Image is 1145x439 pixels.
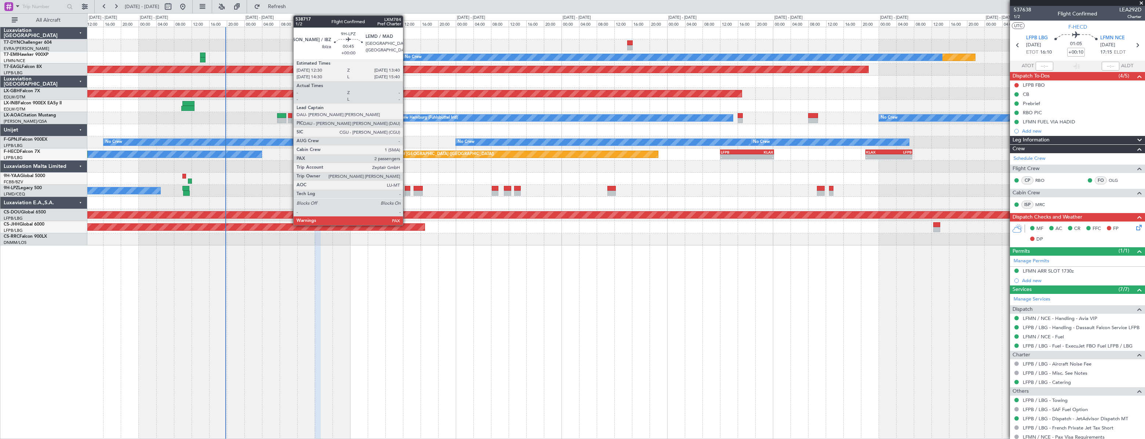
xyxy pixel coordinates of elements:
[1014,14,1031,20] span: 1/2
[139,20,156,27] div: 00:00
[4,155,23,161] a: LFPB/LBG
[456,20,473,27] div: 00:00
[332,20,350,27] div: 20:00
[4,150,20,154] span: F-HECD
[1013,285,1032,294] span: Services
[1119,247,1129,255] span: (1/1)
[866,155,889,159] div: -
[1023,406,1088,413] a: LFPB / LBG - SAF Fuel Option
[1013,387,1029,396] span: Others
[457,15,485,21] div: [DATE] - [DATE]
[826,20,844,27] div: 12:00
[866,150,889,154] div: KLAX
[526,20,544,27] div: 16:00
[1119,285,1129,293] span: (7/7)
[914,20,932,27] div: 08:00
[561,20,579,27] div: 00:00
[1014,6,1031,14] span: 537638
[1013,305,1033,314] span: Dispatch
[1035,201,1052,208] a: MRC
[105,137,122,148] div: No Crew
[262,4,292,9] span: Refresh
[4,186,42,190] a: 9H-LPZLegacy 500
[889,155,912,159] div: -
[125,3,159,10] span: [DATE] - [DATE]
[156,20,174,27] div: 04:00
[4,107,25,112] a: EDLW/DTM
[1023,379,1071,385] a: LFPB / LBG - Catering
[1022,277,1141,284] div: Add new
[262,20,280,27] div: 04:00
[174,20,192,27] div: 08:00
[597,20,614,27] div: 08:00
[579,20,597,27] div: 04:00
[756,20,773,27] div: 20:00
[897,20,914,27] div: 04:00
[1023,343,1133,349] a: LFPB / LBG - Fuel - ExecuJet FBO Fuel LFPB / LBG
[544,20,561,27] div: 20:00
[563,15,591,21] div: [DATE] - [DATE]
[4,210,46,215] a: CS-DOUGlobal 6500
[1023,334,1064,340] a: LFMN / NCE - Fuel
[1023,100,1040,107] div: Prebrief
[4,216,23,221] a: LFPB/LBG
[4,46,49,51] a: EVRA/[PERSON_NAME]
[4,191,25,197] a: LFMD/CEQ
[632,20,650,27] div: 16:00
[1119,14,1141,20] span: Charter
[1036,225,1043,233] span: MF
[1013,213,1082,222] span: Dispatch Checks and Weather
[1013,247,1030,256] span: Permits
[4,210,21,215] span: CS-DOU
[19,18,77,23] span: All Aircraft
[4,119,47,124] a: [PERSON_NAME]/QSA
[721,155,747,159] div: -
[22,1,65,12] input: Trip Number
[747,155,773,159] div: -
[4,234,47,239] a: CS-RRCFalcon 900LX
[1100,35,1125,42] span: LFMN NCE
[738,20,756,27] div: 16:00
[1002,20,1020,27] div: 04:00
[1013,165,1040,173] span: Flight Crew
[1093,225,1101,233] span: FFC
[1040,49,1052,56] span: 16:10
[1014,258,1049,265] a: Manage Permits
[880,15,908,21] div: [DATE] - [DATE]
[1068,23,1087,31] span: F-HECD
[491,20,509,27] div: 08:00
[791,20,808,27] div: 04:00
[1013,136,1050,144] span: Leg Information
[227,20,244,27] div: 20:00
[509,20,526,27] div: 12:00
[4,222,19,227] span: CS-JHH
[89,15,117,21] div: [DATE] - [DATE]
[1023,415,1128,422] a: LFPB / LBG - Dispatch - JetAdvisor Dispatch MT
[4,101,62,105] a: LX-INBFalcon 900EX EASy II
[1119,72,1129,80] span: (4/5)
[1100,49,1112,56] span: 17:15
[747,150,773,154] div: KLAX
[650,20,667,27] div: 20:00
[1023,119,1075,125] div: LFMN FUEL VIA HADID
[403,20,421,27] div: 12:00
[1023,91,1029,97] div: CB
[473,20,491,27] div: 04:00
[251,1,295,12] button: Refresh
[774,15,803,21] div: [DATE] - [DATE]
[4,65,22,69] span: T7-EAGL
[1114,49,1126,56] span: ELDT
[1055,225,1062,233] span: AC
[1013,351,1030,359] span: Charter
[1023,315,1097,321] a: LFMN / NCE - Handling - Avia VIP
[773,20,791,27] div: 00:00
[4,174,20,178] span: 9H-YAA
[4,53,48,57] a: T7-EMIHawker 900XP
[368,20,385,27] div: 04:00
[4,222,44,227] a: CS-JHHGlobal 6000
[192,20,209,27] div: 12:00
[4,94,25,100] a: EDLW/DTM
[879,20,897,27] div: 00:00
[246,15,274,21] div: [DATE] - [DATE]
[385,20,403,27] div: 08:00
